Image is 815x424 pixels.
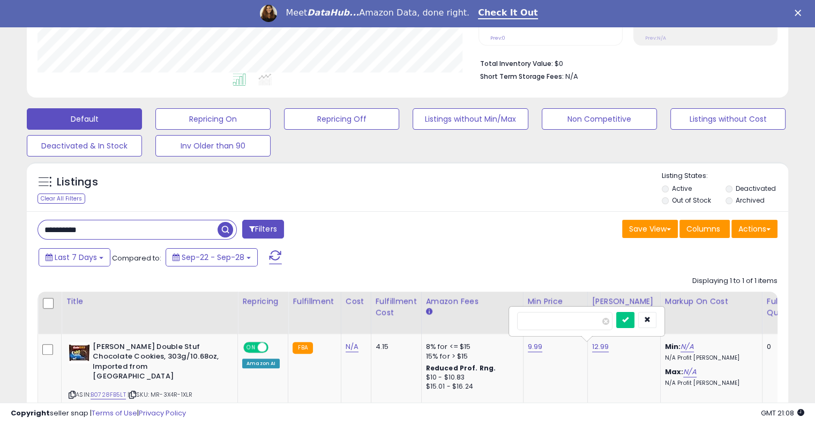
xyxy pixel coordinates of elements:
[307,8,359,18] i: DataHub...
[284,108,399,130] button: Repricing Off
[672,184,692,193] label: Active
[767,296,804,318] div: Fulfillable Quantity
[346,296,367,307] div: Cost
[66,296,233,307] div: Title
[57,175,98,190] h5: Listings
[413,108,528,130] button: Listings without Min/Max
[376,342,413,352] div: 4.15
[665,354,754,362] p: N/A Profit [PERSON_NAME]
[490,35,505,41] small: Prev: 0
[11,408,186,419] div: seller snap | |
[91,390,126,399] a: B0728FB5LT
[672,196,711,205] label: Out of Stock
[735,196,764,205] label: Archived
[542,108,657,130] button: Non Competitive
[155,135,271,157] button: Inv Older than 90
[528,341,543,352] a: 9.99
[662,171,788,181] p: Listing States:
[761,408,804,418] span: 2025-10-6 21:08 GMT
[679,220,730,238] button: Columns
[426,363,496,373] b: Reduced Prof. Rng.
[426,352,515,361] div: 15% for > $15
[112,253,161,263] span: Compared to:
[39,248,110,266] button: Last 7 Days
[260,5,277,22] img: Profile image for Georgie
[565,71,578,81] span: N/A
[55,252,97,263] span: Last 7 Days
[670,108,786,130] button: Listings without Cost
[293,296,336,307] div: Fulfillment
[622,220,678,238] button: Save View
[92,408,137,418] a: Terms of Use
[686,224,720,234] span: Columns
[665,296,758,307] div: Markup on Cost
[478,8,538,19] a: Check It Out
[38,194,85,204] div: Clear All Filters
[528,296,583,307] div: Min Price
[93,342,223,384] b: [PERSON_NAME] Double Stuf Chocolate Cookies, 303g/10.68oz, Imported from [GEOGRAPHIC_DATA]
[426,342,515,352] div: 8% for <= $15
[480,59,553,68] b: Total Inventory Value:
[69,342,90,363] img: 41ooctG4w6L._SL40_.jpg
[155,108,271,130] button: Repricing On
[27,108,142,130] button: Default
[735,184,775,193] label: Deactivated
[244,343,258,352] span: ON
[645,35,666,41] small: Prev: N/A
[767,342,800,352] div: 0
[128,390,192,399] span: | SKU: MR-3X4R-1XLR
[426,373,515,382] div: $10 - $10.83
[346,341,358,352] a: N/A
[293,342,312,354] small: FBA
[681,341,693,352] a: N/A
[182,252,244,263] span: Sep-22 - Sep-28
[426,382,515,391] div: $15.01 - $16.24
[376,296,417,318] div: Fulfillment Cost
[242,296,283,307] div: Repricing
[166,248,258,266] button: Sep-22 - Sep-28
[731,220,777,238] button: Actions
[683,367,696,377] a: N/A
[27,135,142,157] button: Deactivated & In Stock
[795,10,805,16] div: Close
[11,408,50,418] strong: Copyright
[665,341,681,352] b: Min:
[242,359,280,368] div: Amazon AI
[242,220,284,239] button: Filters
[665,380,754,387] p: N/A Profit [PERSON_NAME]
[139,408,186,418] a: Privacy Policy
[480,56,769,69] li: $0
[286,8,469,18] div: Meet Amazon Data, done right.
[426,307,432,317] small: Amazon Fees.
[592,341,609,352] a: 12.99
[692,276,777,286] div: Displaying 1 to 1 of 1 items
[267,343,284,352] span: OFF
[480,72,564,81] b: Short Term Storage Fees:
[665,367,684,377] b: Max:
[660,292,762,334] th: The percentage added to the cost of goods (COGS) that forms the calculator for Min & Max prices.
[592,296,656,307] div: [PERSON_NAME]
[426,296,519,307] div: Amazon Fees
